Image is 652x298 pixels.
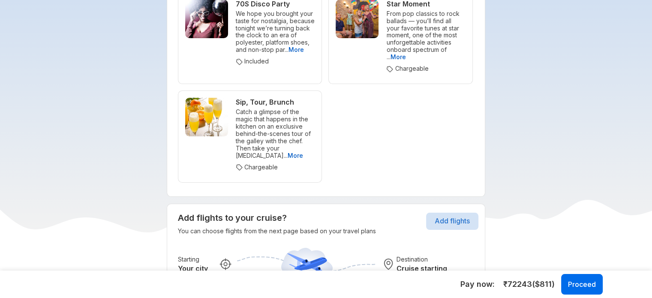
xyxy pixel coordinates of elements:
strong: Cruise starting [397,264,447,274]
small: Starting [178,255,208,264]
p: From pop classics to rock ballads — you’ll find all your favorite tunes at star moment, one of th... [386,10,465,61]
p: Chargeable [236,164,315,171]
p: You can choose flights from the next page based on your travel plans [178,226,478,237]
img: Sip, Tour, Brunch [185,98,228,136]
h5: Sip, Tour, Brunch [236,98,315,106]
small: Destination [397,255,447,264]
strong: Your city [178,264,208,274]
h3: Add flights to your cruise? [178,213,478,223]
button: Proceed [561,274,603,295]
p: Catch a glimpse of the magic that happens in the kitchen on an exclusive behind-the-scenes tour o... [236,108,315,160]
p: Included [236,58,315,65]
span: More [288,152,303,159]
span: More [288,46,304,53]
p: We hope you brought your taste for nostalgia, because tonight we’re turning back the clock to an ... [236,10,315,54]
h5: Pay now: [460,279,495,289]
button: Add flights [426,213,478,230]
span: More [390,53,406,60]
span: ₹ 72243 ($ 811 ) [503,279,555,290]
p: Chargeable [386,65,465,72]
